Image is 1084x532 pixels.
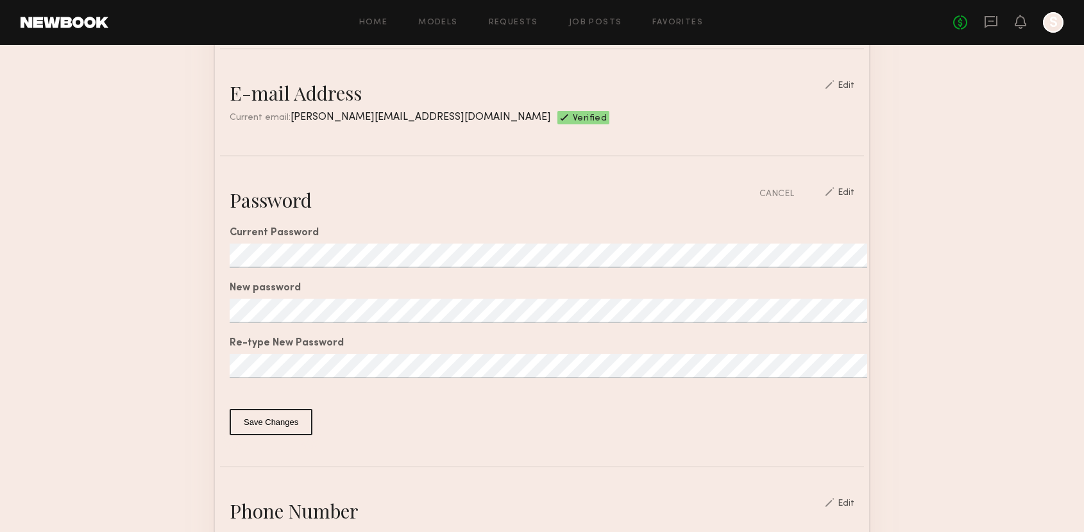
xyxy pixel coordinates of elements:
div: Current Password [230,228,854,238]
a: Models [418,19,457,27]
div: Edit [838,81,854,90]
div: New password [230,283,854,294]
span: Verified [573,114,607,124]
div: Edit [838,499,854,508]
div: E-mail Address [230,80,362,106]
span: [PERSON_NAME][EMAIL_ADDRESS][DOMAIN_NAME] [291,112,551,122]
div: Password [230,187,312,213]
a: Requests [489,19,538,27]
div: Re-type New Password [230,338,854,349]
a: S [1043,12,1063,33]
a: Favorites [652,19,703,27]
a: Job Posts [569,19,622,27]
div: Edit [838,188,854,201]
a: Home [359,19,388,27]
button: Save Changes [230,409,312,435]
div: Phone Number [230,498,359,524]
div: CANCEL [759,187,794,201]
div: Current email: [230,111,551,124]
